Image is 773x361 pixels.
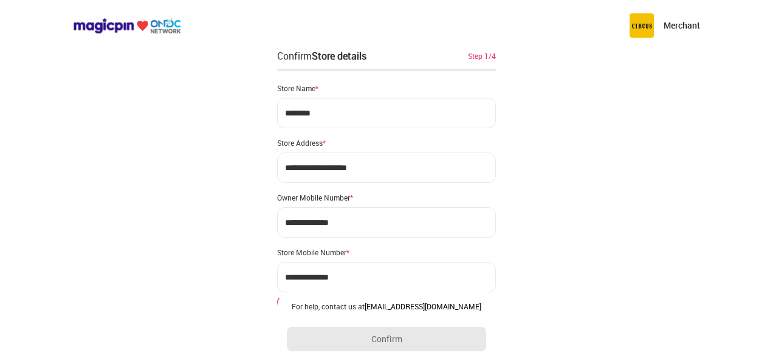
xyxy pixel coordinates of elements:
div: For help, contact us at [287,301,486,311]
a: [EMAIL_ADDRESS][DOMAIN_NAME] [365,301,481,311]
div: Confirm [277,49,366,63]
div: Owner Mobile Number [277,193,496,202]
p: Merchant [664,19,700,32]
button: Confirm [287,327,486,351]
div: Store Name [277,83,496,93]
div: Store details [312,49,366,63]
img: circus.b677b59b.png [630,13,654,38]
div: Store Address [277,138,496,148]
div: Store Mobile Number [277,247,496,257]
div: Step 1/4 [468,50,496,61]
img: ondc-logo-new-small.8a59708e.svg [73,18,181,34]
